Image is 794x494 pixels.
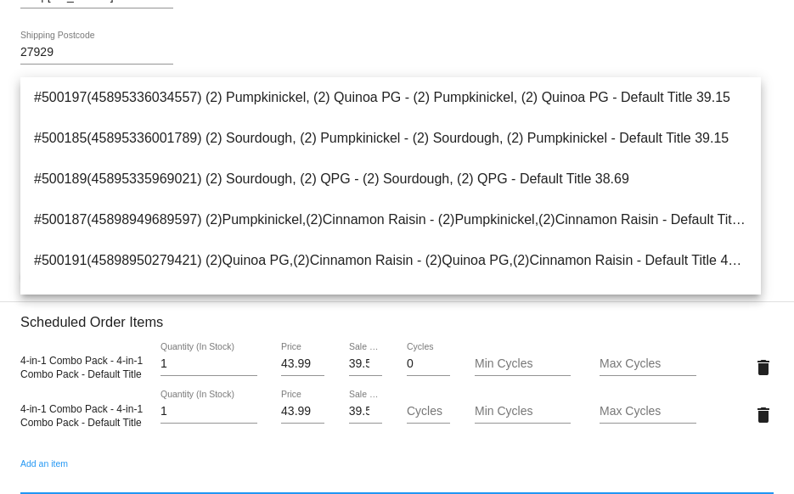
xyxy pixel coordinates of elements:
[475,405,572,418] input: Min Cycles
[34,118,747,159] span: #500185(45895336001789) (2) Sourdough, (2) Pumpkinickel - (2) Sourdough, (2) Pumpkinickel - Defau...
[281,405,324,418] input: Price
[600,357,696,371] input: Max Cycles
[160,405,257,418] input: Quantity (In Stock)
[160,357,257,371] input: Quantity (In Stock)
[349,357,383,371] input: Sale Price
[753,405,774,425] mat-icon: delete
[407,405,450,418] input: Cycles
[600,405,696,418] input: Max Cycles
[20,474,774,488] input: Add an item
[34,77,747,118] span: #500197(45895336034557) (2) Pumpkinickel, (2) Quinoa PG - (2) Pumpkinickel, (2) Quinoa PG - Defau...
[34,159,747,199] span: #500189(45895335969021) (2) Sourdough, (2) QPG - (2) Sourdough, (2) QPG - Default Title 38.69
[20,403,143,429] span: 4-in-1 Combo Pack - 4-in-1 Combo Pack - Default Title
[407,357,450,371] input: Cycles
[349,405,383,418] input: Sale Price
[20,355,143,380] span: 4-in-1 Combo Pack - 4-in-1 Combo Pack - Default Title
[34,240,747,281] span: #500191(45898950279421) (2)Quinoa PG,(2)Cinnamon Raisin - (2)Quinoa PG,(2)Cinnamon Raisin - Defau...
[34,281,747,322] span: #500199(45898949624061) (2)Sourdough,(2)Cinnamon Raisin - (2)Sourdough,(2)Cinnamon Raisin - Defau...
[281,357,324,371] input: Price
[34,199,747,240] span: #500187(45898949689597) (2)Pumpkinickel,(2)Cinnamon Raisin - (2)Pumpkinickel,(2)Cinnamon Raisin -...
[20,46,173,59] input: Shipping Postcode
[475,357,572,371] input: Min Cycles
[753,357,774,378] mat-icon: delete
[20,301,774,330] h3: Scheduled Order Items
